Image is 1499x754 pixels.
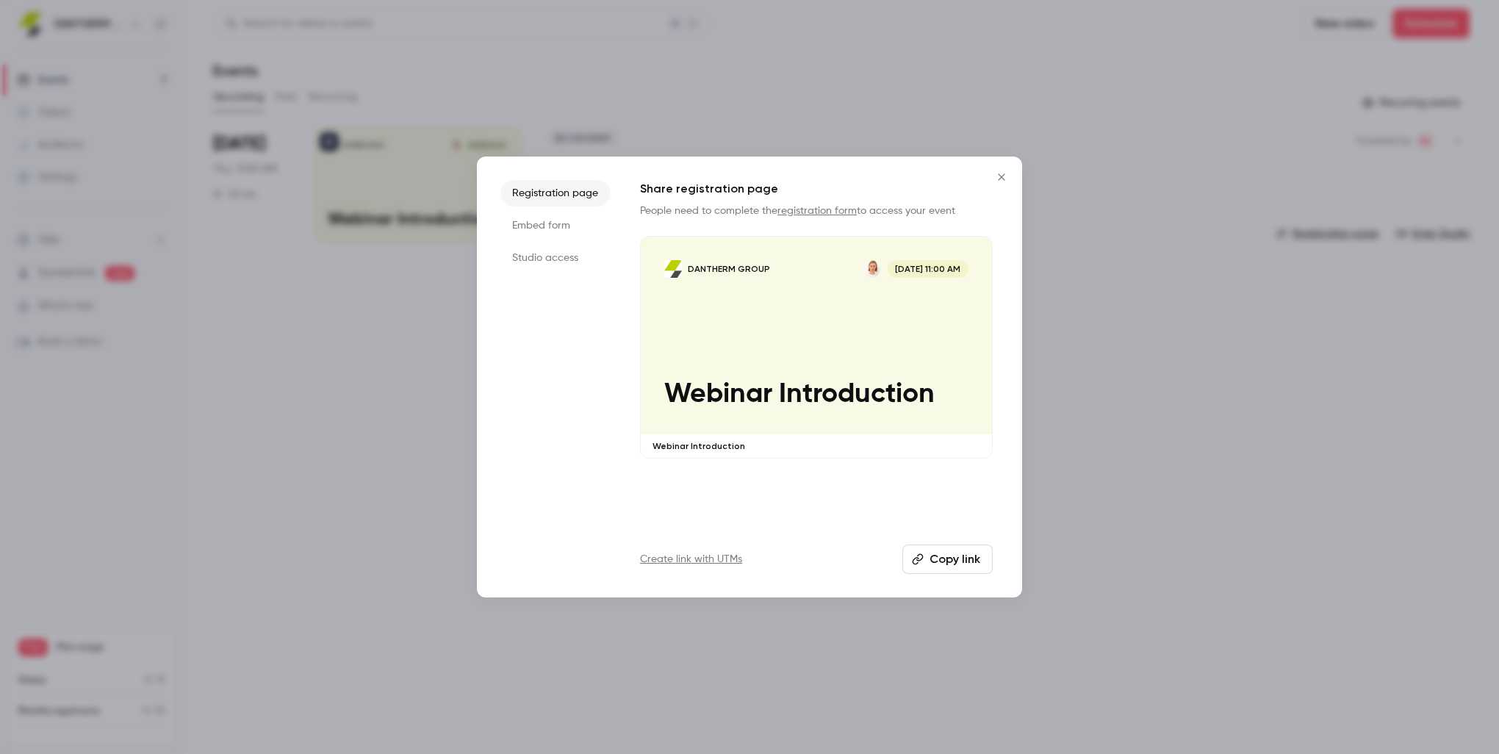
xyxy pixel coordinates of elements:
button: Close [987,162,1016,192]
h1: Share registration page [640,180,993,198]
img: Mariana Lopes [863,260,880,278]
li: Studio access [500,245,611,271]
img: Webinar Introduction [664,260,682,278]
a: Webinar IntroductionDANTHERM GROUPMariana Lopes[DATE] 11:00 AMWebinar IntroductionWebinar Introdu... [640,236,993,459]
span: [DATE] 11:00 AM [888,260,968,278]
p: People need to complete the to access your event [640,204,993,218]
p: Webinar Introduction [664,378,968,410]
li: Registration page [500,180,611,207]
a: Create link with UTMs [640,552,742,567]
li: Embed form [500,212,611,239]
p: DANTHERM GROUP [688,263,770,275]
p: Webinar Introduction [653,440,980,452]
a: registration form [777,206,857,216]
button: Copy link [902,545,993,574]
